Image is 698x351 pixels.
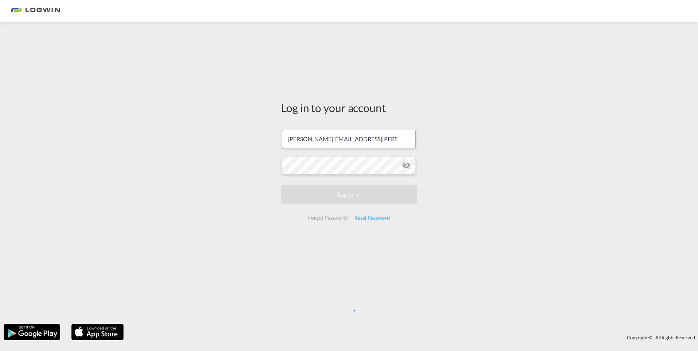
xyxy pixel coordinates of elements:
[3,323,61,341] img: google.png
[282,130,416,148] input: Enter email/phone number
[352,211,393,224] div: Reset Password
[70,323,124,341] img: apple.png
[11,3,60,19] img: 2761ae10d95411efa20a1f5e0282d2d7.png
[305,211,351,224] div: Forgot Password?
[127,331,698,344] div: Copyright © . All Rights Reserved
[281,185,417,204] button: LOGIN
[281,100,417,115] div: Log in to your account
[402,161,411,170] md-icon: icon-eye-off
